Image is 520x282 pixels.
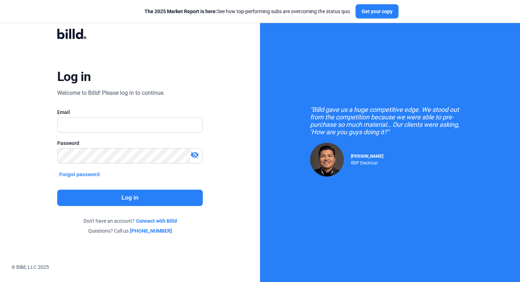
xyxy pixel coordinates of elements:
[57,69,91,85] div: Log in
[310,143,344,177] img: Raul Pacheco
[136,217,177,224] a: Connect with Billd
[145,9,217,14] span: The 2025 Market Report is here:
[57,140,203,147] div: Password
[57,89,165,97] div: Welcome to Billd! Please log in to continue.
[57,227,203,234] div: Questions? Call us
[190,151,199,159] mat-icon: visibility_off
[130,227,172,234] a: [PHONE_NUMBER]
[145,8,351,15] div: See how top-performing subs are overcoming the status quo.
[356,4,399,18] button: Get your copy
[310,106,470,136] div: "Billd gave us a huge competitive edge. We stood out from the competition because we were able to...
[57,190,203,206] button: Log in
[351,154,383,159] span: [PERSON_NAME]
[57,170,102,178] button: Forgot password
[57,109,203,116] div: Email
[351,159,383,166] div: RDP Electrical
[57,217,203,224] div: Don't have an account?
